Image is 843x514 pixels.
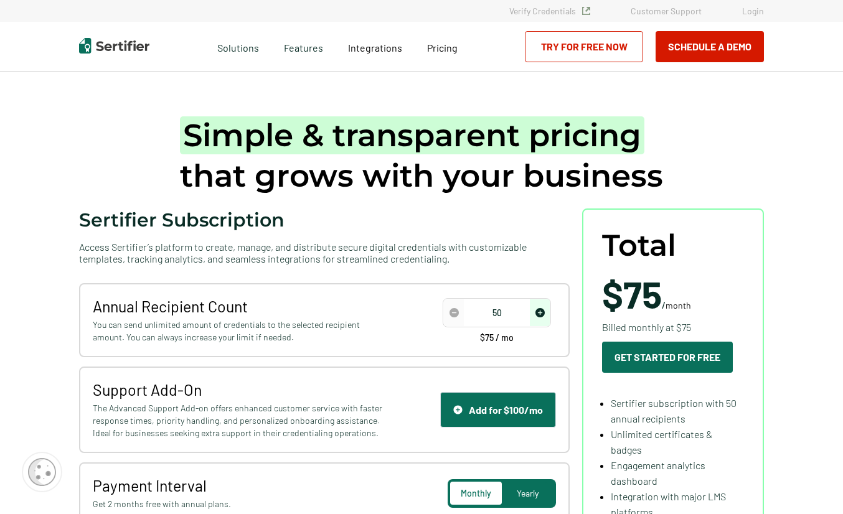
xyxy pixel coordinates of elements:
[93,476,386,495] span: Payment Interval
[509,6,590,16] a: Verify Credentials
[602,275,691,312] span: /
[440,392,556,428] button: Support IconAdd for $100/mo
[631,6,702,16] a: Customer Support
[28,458,56,486] img: Cookie Popup Icon
[217,39,259,54] span: Solutions
[602,319,691,335] span: Billed monthly at $75
[535,308,545,317] img: Increase Icon
[180,115,663,196] h1: that grows with your business
[79,38,149,54] img: Sertifier | Digital Credentialing Platform
[348,42,402,54] span: Integrations
[450,308,459,317] img: Decrease Icon
[530,299,550,326] span: increase number
[480,334,514,342] span: $75 / mo
[611,397,737,424] span: Sertifier subscription with 50 annual recipients
[602,228,676,263] span: Total
[427,39,458,54] a: Pricing
[742,6,764,16] a: Login
[93,297,386,315] span: Annual Recipient Count
[79,208,285,231] span: Sertifier Subscription
[602,271,662,316] span: $75
[180,116,644,154] span: Simple & transparent pricing
[517,488,539,498] span: Yearly
[656,31,764,62] button: Schedule a Demo
[93,319,386,343] span: You can send unlimited amount of credentials to the selected recipient amount. You can always inc...
[453,404,543,416] div: Add for $100/mo
[582,7,590,15] img: Verified
[348,39,402,54] a: Integrations
[666,300,691,311] span: month
[79,241,570,264] span: Access Sertifier’s platform to create, manage, and distribute secure digital credentials with cus...
[93,498,386,510] span: Get 2 months free with annual plans.
[453,405,463,414] img: Support Icon
[93,402,386,439] span: The Advanced Support Add-on offers enhanced customer service with faster response times, priority...
[444,299,464,326] span: decrease number
[525,31,643,62] a: Try for Free Now
[93,380,386,399] span: Support Add-On
[611,428,712,456] span: Unlimited certificates & badges
[461,488,491,498] span: Monthly
[284,39,323,54] span: Features
[611,459,705,487] span: Engagement analytics dashboard
[602,342,733,373] button: Get Started For Free
[427,42,458,54] span: Pricing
